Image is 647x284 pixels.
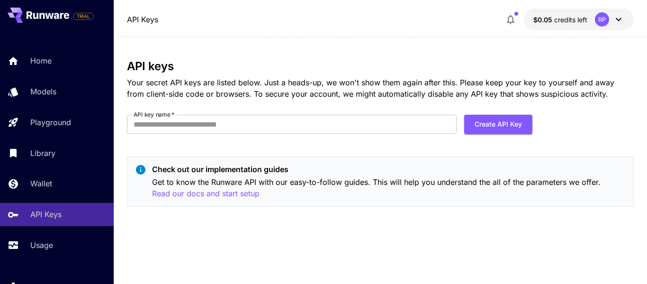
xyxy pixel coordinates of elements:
nav: breadcrumb [127,14,158,25]
button: Create API Key [464,115,532,134]
div: $0.05 [533,15,587,25]
p: Playground [30,117,71,128]
span: Add your payment card to enable full platform functionality. [73,10,94,22]
span: $0.05 [533,16,554,24]
p: Wallet [30,178,52,189]
p: Models [30,86,56,97]
button: $0.05RP [524,9,634,30]
a: API Keys [127,14,158,25]
h3: API keys [127,60,634,73]
div: RP [595,12,609,27]
p: Home [30,55,52,66]
p: Get to know the Runware API with our easy-to-follow guides. This will help you understand the all... [152,176,626,200]
button: Read our docs and start setup [152,188,260,200]
p: API Keys [30,209,62,220]
p: Check out our implementation guides [152,164,626,175]
span: credits left [554,16,587,24]
label: API key name [134,110,174,119]
p: Library [30,147,55,159]
span: TRIAL [73,13,93,20]
p: Your secret API keys are listed below. Just a heads-up, we won't show them again after this. Plea... [127,77,634,100]
p: Usage [30,239,53,251]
